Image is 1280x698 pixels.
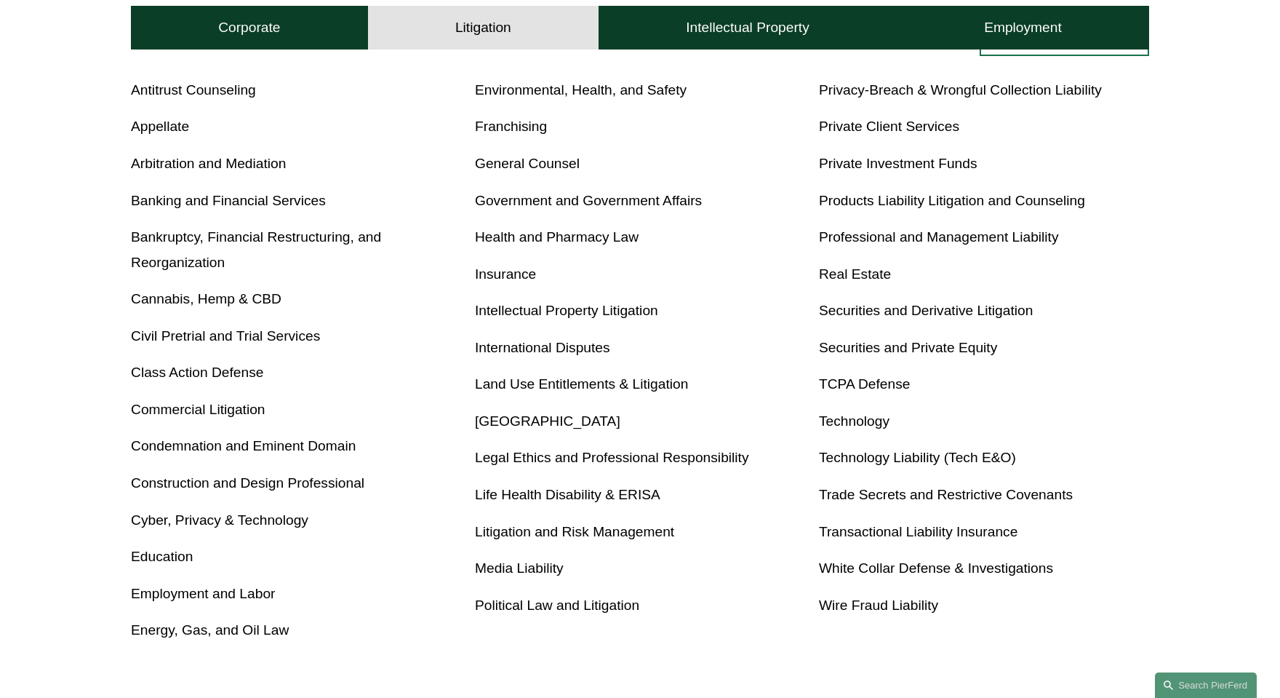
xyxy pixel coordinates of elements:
a: Arbitration and Mediation [131,156,286,171]
a: Government and Government Affairs [475,193,702,208]
a: Franchising [475,119,547,134]
a: Private Investment Funds [819,156,977,171]
a: Professional and Management Liability [819,229,1059,245]
a: Trade Secrets and Restrictive Covenants [819,487,1073,502]
a: Insurance [475,266,536,282]
a: Construction and Design Professional [131,475,364,491]
a: Employment and Labor [131,586,275,601]
a: Environmental, Health, and Safety [475,82,687,98]
a: Transactional Liability Insurance [819,524,1017,539]
h4: Corporate [218,19,280,36]
a: Health and Pharmacy Law [475,229,639,245]
a: White Collar Defense & Investigations [819,560,1053,576]
h4: Employment [984,19,1062,36]
a: Litigation and Risk Management [475,524,674,539]
a: Cannabis, Hemp & CBD [131,291,281,306]
a: [GEOGRAPHIC_DATA] [475,413,620,429]
a: Appellate [131,119,189,134]
h4: Litigation [455,19,511,36]
a: Intellectual Property Litigation [475,303,658,318]
a: Bankruptcy, Financial Restructuring, and Reorganization [131,229,381,270]
a: Legal Ethics and Professional Responsibility [475,450,749,465]
a: Privacy-Breach & Wrongful Collection Liability [819,82,1102,98]
a: Banking and Financial Services [131,193,326,208]
h4: Intellectual Property [686,19,809,36]
a: Securities and Private Equity [819,340,997,355]
a: Wire Fraud Liability [819,598,938,613]
a: Antitrust Counseling [131,82,256,98]
a: Technology [819,413,889,429]
a: Media Liability [475,560,564,576]
a: International Disputes [475,340,610,355]
a: Securities and Derivative Litigation [819,303,1033,318]
a: Technology Liability (Tech E&O) [819,450,1016,465]
a: Life Health Disability & ERISA [475,487,660,502]
a: Products Liability Litigation and Counseling [819,193,1085,208]
a: Energy, Gas, and Oil Law [131,622,289,638]
a: Private Client Services [819,119,959,134]
a: Real Estate [819,266,891,282]
a: Political Law and Litigation [475,598,639,613]
a: Commercial Litigation [131,402,265,417]
a: TCPA Defense [819,376,911,392]
a: Civil Pretrial and Trial Services [131,328,320,344]
a: Cyber, Privacy & Technology [131,512,308,528]
a: Search this site [1155,673,1257,698]
a: Land Use Entitlements & Litigation [475,376,688,392]
a: Class Action Defense [131,365,263,380]
a: Condemnation and Eminent Domain [131,438,356,453]
a: Education [131,549,193,564]
a: General Counsel [475,156,580,171]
